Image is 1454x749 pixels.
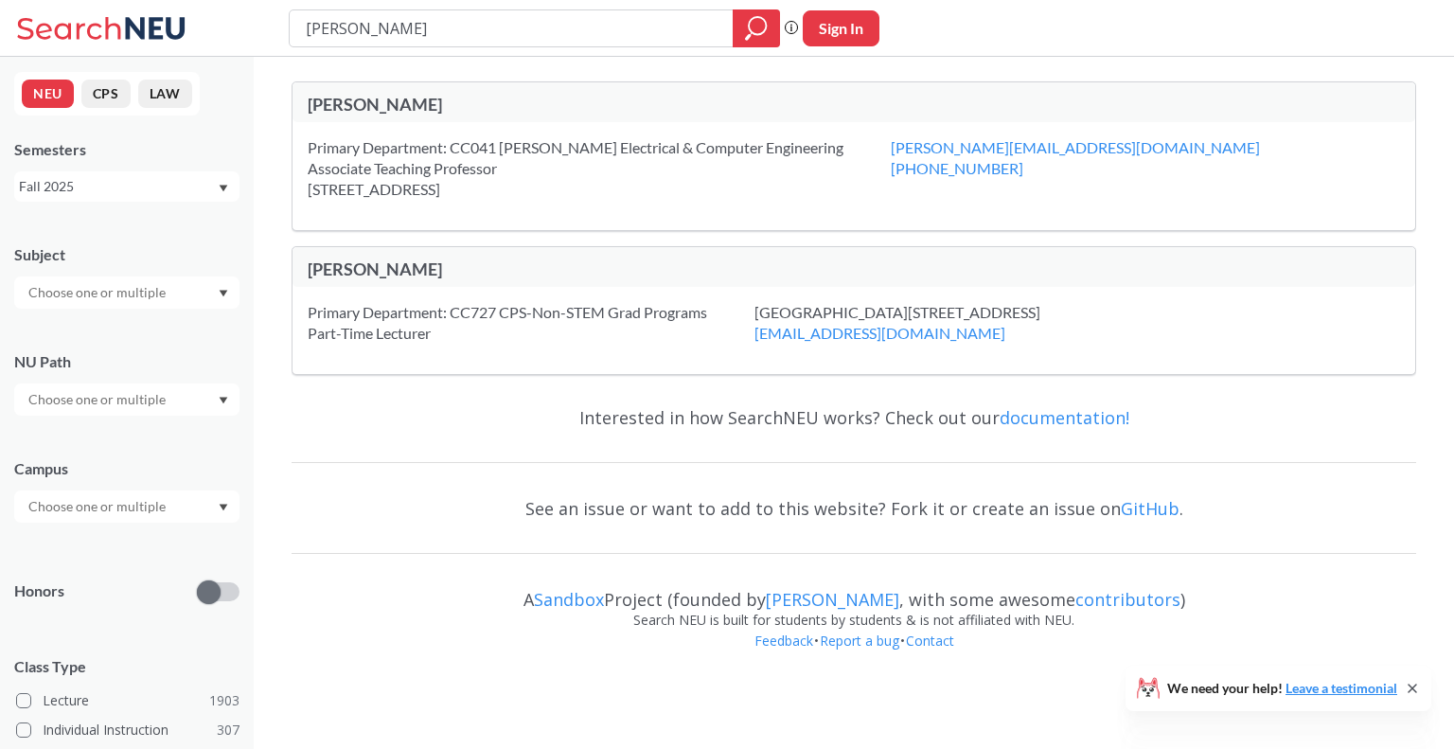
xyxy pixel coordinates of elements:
[14,171,239,202] div: Fall 2025Dropdown arrow
[1121,497,1179,520] a: GitHub
[308,137,891,200] div: Primary Department: CC041 [PERSON_NAME] Electrical & Computer Engineering Associate Teaching Prof...
[14,139,239,160] div: Semesters
[891,159,1023,177] a: [PHONE_NUMBER]
[219,504,228,511] svg: Dropdown arrow
[138,80,192,108] button: LAW
[19,495,178,518] input: Choose one or multiple
[14,458,239,479] div: Campus
[819,632,900,650] a: Report a bug
[1000,406,1129,429] a: documentation!
[19,176,217,197] div: Fall 2025
[22,80,74,108] button: NEU
[219,185,228,192] svg: Dropdown arrow
[16,718,239,742] label: Individual Instruction
[905,632,955,650] a: Contact
[1286,680,1397,696] a: Leave a testimonial
[14,656,239,677] span: Class Type
[292,481,1416,536] div: See an issue or want to add to this website? Fork it or create an issue on .
[219,290,228,297] svg: Dropdown arrow
[14,490,239,523] div: Dropdown arrow
[308,94,854,115] div: [PERSON_NAME]
[209,690,239,711] span: 1903
[19,281,178,304] input: Choose one or multiple
[754,324,1005,342] a: [EMAIL_ADDRESS][DOMAIN_NAME]
[14,383,239,416] div: Dropdown arrow
[304,12,719,45] input: Class, professor, course number, "phrase"
[745,15,768,42] svg: magnifying glass
[81,80,131,108] button: CPS
[308,259,854,279] div: [PERSON_NAME]
[733,9,780,47] div: magnifying glass
[292,610,1416,631] div: Search NEU is built for students by students & is not affiliated with NEU.
[534,588,604,611] a: Sandbox
[1167,682,1397,695] span: We need your help!
[16,688,239,713] label: Lecture
[14,351,239,372] div: NU Path
[754,632,814,650] a: Feedback
[14,580,64,602] p: Honors
[292,572,1416,610] div: A Project (founded by , with some awesome )
[308,302,754,344] div: Primary Department: CC727 CPS-Non-STEM Grad Programs Part-Time Lecturer
[217,720,239,740] span: 307
[14,244,239,265] div: Subject
[803,10,879,46] button: Sign In
[766,588,899,611] a: [PERSON_NAME]
[292,631,1416,680] div: • •
[754,302,1088,344] div: [GEOGRAPHIC_DATA][STREET_ADDRESS]
[891,138,1260,156] a: [PERSON_NAME][EMAIL_ADDRESS][DOMAIN_NAME]
[1075,588,1180,611] a: contributors
[14,276,239,309] div: Dropdown arrow
[292,390,1416,445] div: Interested in how SearchNEU works? Check out our
[219,397,228,404] svg: Dropdown arrow
[19,388,178,411] input: Choose one or multiple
